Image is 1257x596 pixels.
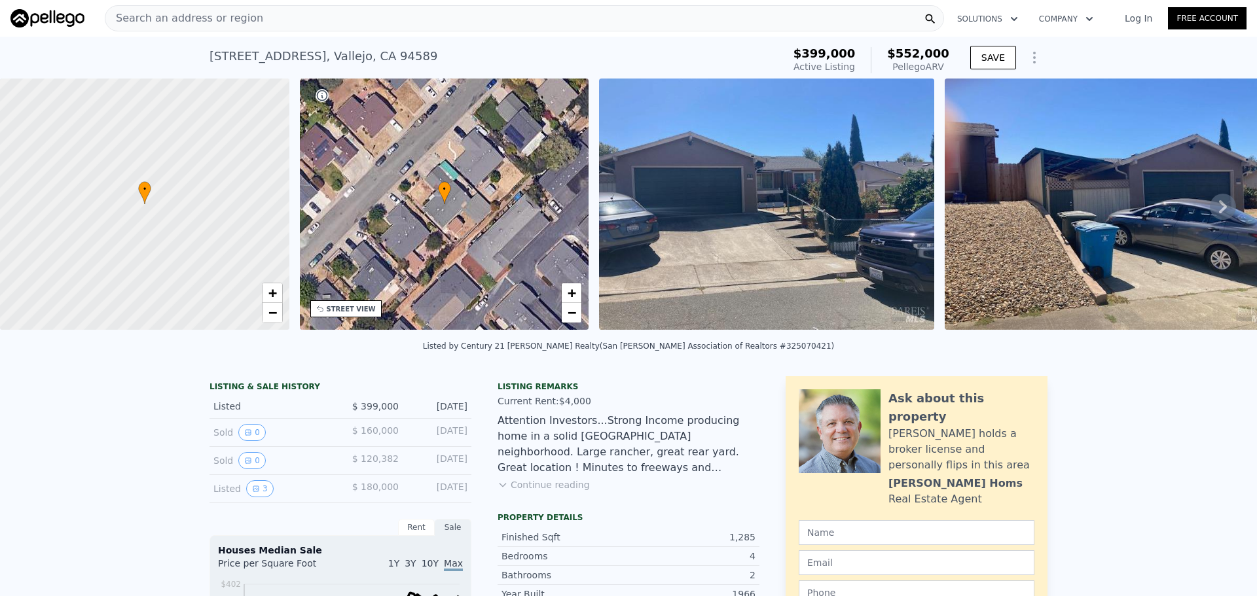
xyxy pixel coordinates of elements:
[444,558,463,571] span: Max
[1168,7,1247,29] a: Free Account
[501,531,628,544] div: Finished Sqft
[498,396,559,406] span: Current Rent:
[238,424,266,441] button: View historical data
[138,181,151,204] div: •
[1021,44,1047,71] button: Show Options
[568,285,576,301] span: +
[405,558,416,569] span: 3Y
[498,413,759,476] div: Attention Investors...Strong Income producing home in a solid [GEOGRAPHIC_DATA] neighborhood. Lar...
[423,342,835,351] div: Listed by Century 21 [PERSON_NAME] Realty (San [PERSON_NAME] Association of Realtors #325070421)
[568,304,576,321] span: −
[246,480,274,497] button: View historical data
[221,580,241,589] tspan: $402
[422,558,439,569] span: 10Y
[498,512,759,523] div: Property details
[263,283,282,303] a: Zoom in
[218,544,463,557] div: Houses Median Sale
[409,424,467,441] div: [DATE]
[793,61,855,72] span: Active Listing
[138,183,151,195] span: •
[105,10,263,26] span: Search an address or region
[409,452,467,469] div: [DATE]
[238,452,266,469] button: View historical data
[263,303,282,323] a: Zoom out
[218,557,340,578] div: Price per Square Foot
[10,9,84,27] img: Pellego
[435,519,471,536] div: Sale
[888,476,1023,491] div: [PERSON_NAME] Homs
[628,569,756,582] div: 2
[793,46,856,60] span: $399,000
[559,396,591,406] span: $4,000
[887,60,949,73] div: Pellego ARV
[501,550,628,563] div: Bedrooms
[213,424,330,441] div: Sold
[213,452,330,469] div: Sold
[501,569,628,582] div: Bathrooms
[388,558,399,569] span: 1Y
[498,478,590,491] button: Continue reading
[409,480,467,497] div: [DATE]
[599,79,934,330] img: Sale: 167476880 Parcel: 60711129
[628,531,756,544] div: 1,285
[1109,12,1168,25] a: Log In
[887,46,949,60] span: $552,000
[213,400,330,413] div: Listed
[352,401,399,412] span: $ 399,000
[213,480,330,497] div: Listed
[352,482,399,492] span: $ 180,000
[947,7,1029,31] button: Solutions
[209,381,471,394] div: LISTING & SALE HISTORY
[352,453,399,464] span: $ 120,382
[438,181,451,204] div: •
[562,303,581,323] a: Zoom out
[498,381,759,392] div: Listing remarks
[562,283,581,303] a: Zoom in
[409,400,467,413] div: [DATE]
[398,519,435,536] div: Rent
[799,520,1034,545] input: Name
[888,389,1034,426] div: Ask about this property
[888,491,982,507] div: Real Estate Agent
[1029,7,1104,31] button: Company
[970,46,1016,69] button: SAVE
[327,304,376,314] div: STREET VIEW
[438,183,451,195] span: •
[268,285,276,301] span: +
[209,47,437,65] div: [STREET_ADDRESS] , Vallejo , CA 94589
[628,550,756,563] div: 4
[352,425,399,436] span: $ 160,000
[888,426,1034,473] div: [PERSON_NAME] holds a broker license and personally flips in this area
[799,550,1034,575] input: Email
[268,304,276,321] span: −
